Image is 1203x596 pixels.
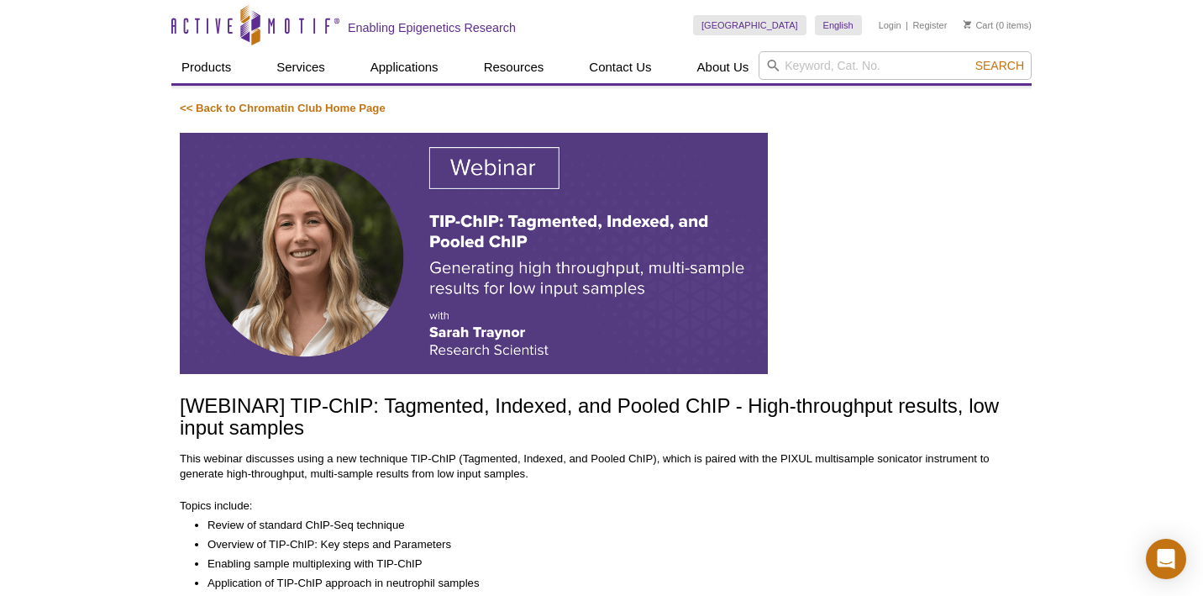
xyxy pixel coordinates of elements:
p: Topics include: [180,498,1023,514]
li: (0 items) [964,15,1032,35]
span: Search [975,59,1024,72]
li: Overview of TIP-ChIP: Key steps and Parameters [208,537,1006,552]
div: Open Intercom Messenger [1146,539,1186,579]
a: About Us [687,51,759,83]
a: Cart [964,19,993,31]
p: This webinar discusses using a new technique TIP-ChIP (Tagmented, Indexed, and Pooled ChIP), whic... [180,451,1023,482]
a: Applications [360,51,449,83]
a: Products [171,51,241,83]
h1: [WEBINAR] TIP-ChIP: Tagmented, Indexed, and Pooled ChIP - High-throughput results, low input samples [180,395,1023,441]
a: Contact Us [579,51,661,83]
button: Search [970,58,1029,73]
h2: Enabling Epigenetics Research [348,20,516,35]
a: Register [912,19,947,31]
li: Review of standard ChIP-Seq technique [208,518,1006,533]
a: Resources [474,51,554,83]
li: Application of TIP-ChIP approach in neutrophil samples [208,576,1006,591]
li: Enabling sample multiplexing with TIP-ChIP [208,556,1006,572]
a: Services [266,51,335,83]
input: Keyword, Cat. No. [759,51,1032,80]
img: Your Cart [964,20,971,29]
a: Login [879,19,901,31]
li: | [906,15,908,35]
a: << Back to Chromatin Club Home Page [180,102,386,114]
a: [GEOGRAPHIC_DATA] [693,15,806,35]
a: English [815,15,862,35]
img: TIP-ChIP: Tagmented, Indexed, and Pooled ChIP - High-throughput results, low input samples [180,133,768,374]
